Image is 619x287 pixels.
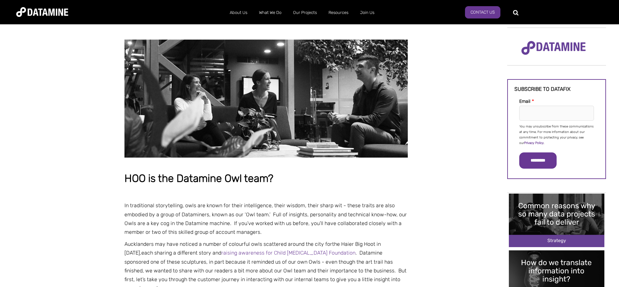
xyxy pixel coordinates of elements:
[224,4,253,21] a: About Us
[524,141,544,145] a: Privacy Policy
[124,40,408,157] img: hoo datamine owls chatting together on the couch
[465,6,500,18] a: Contact Us
[140,250,141,256] span: ,
[124,201,408,236] p: In traditional storytelling, owls are known for their intelligence, their wisdom, their sharp wit...
[517,37,590,59] img: Datamine Logo No Strapline - Purple
[221,250,355,256] a: raising awareness for Child [MEDICAL_DATA] Foundation
[253,4,287,21] a: What We Do
[124,173,408,185] h1: HOO is the Datamine Owl team?
[514,86,599,92] h3: Subscribe to datafix
[16,7,68,17] img: Datamine
[319,241,332,247] span: ty for
[287,4,323,21] a: Our Projects
[509,194,604,247] img: Common reasons why so many data projects fail to deliver
[323,4,354,21] a: Resources
[354,4,380,21] a: Join Us
[519,99,530,104] span: Email
[519,124,594,146] p: You may unsubscribe from these communications at any time. For more information about our commitm...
